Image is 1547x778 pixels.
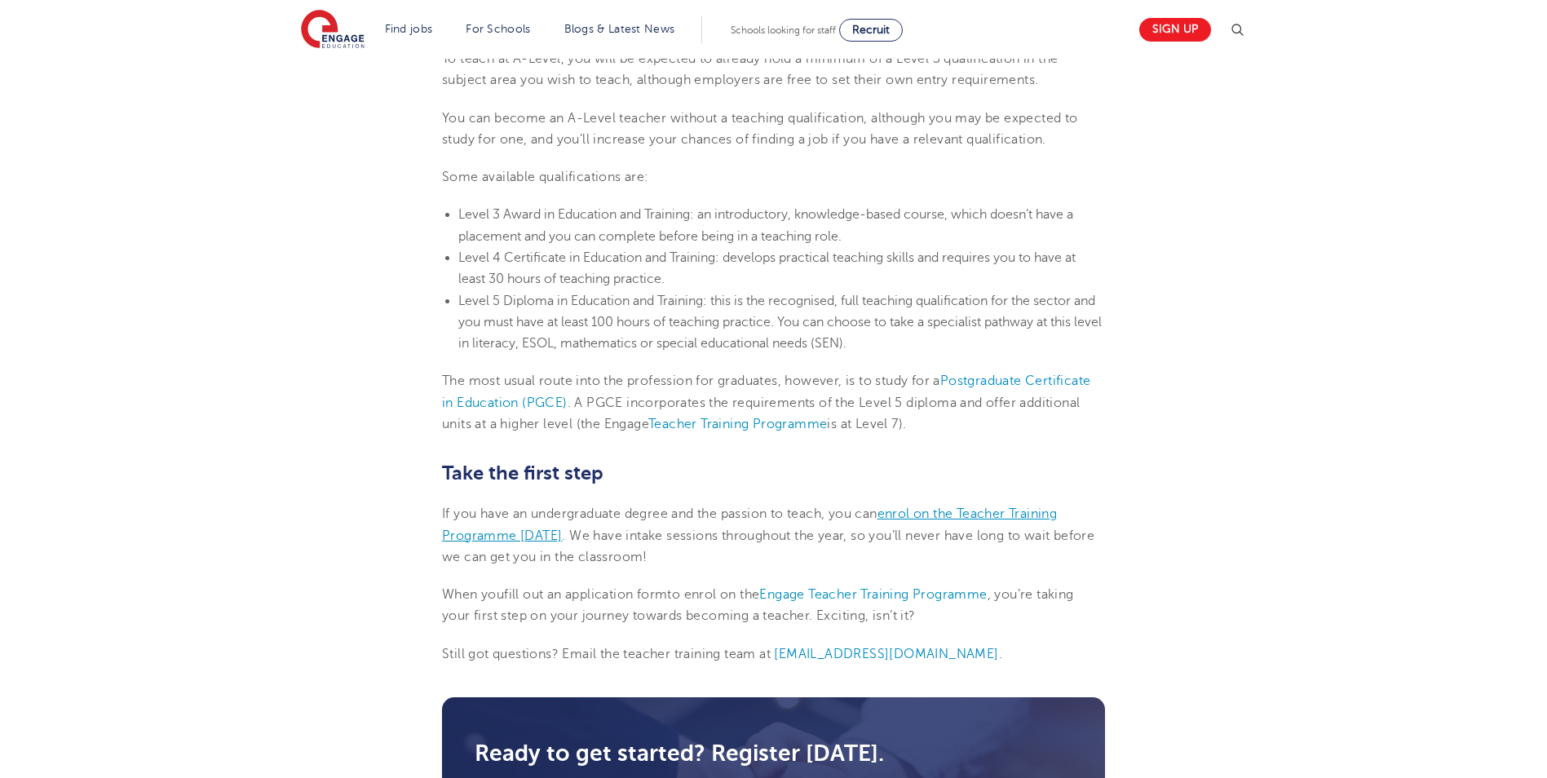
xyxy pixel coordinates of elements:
[442,587,504,602] span: When you
[458,250,1076,286] span: : develops practical teaching skills and requires you to have at least 30 hours of teaching pract...
[442,506,877,521] span: If you have an undergraduate degree and the passion to teach, you can
[442,374,1090,409] a: Postgraduate Certificate in Education (PGCE)
[564,23,675,35] a: Blogs & Latest News
[852,24,890,36] span: Recruit
[458,250,715,265] span: Level 4 Certificate in Education and Training
[458,207,690,222] span: Level 3 Award in Education and Training
[442,647,771,661] span: Still got questions? Email the teacher training team at
[385,23,433,35] a: Find jobs
[839,19,903,42] a: Recruit
[759,587,987,602] a: Engage Teacher Training Programme
[442,462,603,484] b: Take the first step
[458,294,1102,351] span: : this is the recognised, full teaching qualification for the sector and you must have at least 1...
[504,587,667,602] span: fill out an application form
[442,374,1090,431] span: The most usual route into the profession for graduates, however, is to study for a . A PGCE incor...
[774,647,998,661] a: [EMAIL_ADDRESS][DOMAIN_NAME]
[1139,18,1211,42] a: Sign up
[442,506,1057,542] a: enrol on the Teacher Training Programme [DATE]
[458,294,703,308] span: Level 5 Diploma in Education and Training
[442,170,649,184] span: Some available qualifications are:
[458,207,1073,243] span: : an introductory, knowledge-based course, which doesn’t have a placement and you can complete be...
[648,417,827,431] a: Teacher Training Programme
[442,587,1074,623] span: to enrol on the , you’re taking your first step on your journey towards becoming a teacher. Excit...
[731,24,836,36] span: Schools looking for staff
[442,528,1094,564] span: . We have intake sessions throughout the year, so you’ll never have long to wait before we can ge...
[999,647,1002,661] span: .
[442,111,1078,147] span: You can become an A-Level teacher without a teaching qualification, although you may be expected ...
[301,10,365,51] img: Engage Education
[466,23,530,35] a: For Schools
[475,742,1072,765] h3: Ready to get started? Register [DATE].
